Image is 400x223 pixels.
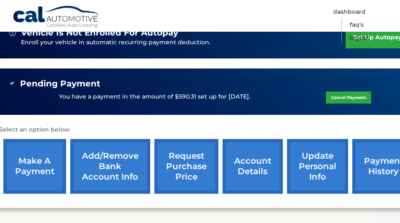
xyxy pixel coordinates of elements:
[326,91,371,104] a: Cancel Payment
[333,5,366,18] a: Dashboard
[350,31,369,44] a: Logout
[154,139,218,194] a: request purchase price
[350,18,364,31] a: FAQ's
[13,5,100,30] a: Cal Automotive
[9,80,15,86] img: check-green.svg
[21,28,178,38] span: vehicle is not enrolled for autopay
[21,38,346,47] p: Enroll your vehicle in automatic recurring payment deduction.
[59,92,250,101] p: You have a payment in the amount of $590.31 set up for [DATE].
[20,79,100,89] span: Pending Payment
[9,29,16,36] img: alert-white.svg
[3,139,66,194] a: make a payment
[70,139,150,194] a: Add/Remove bank account info
[223,139,283,194] a: account details
[287,139,348,194] a: update personal info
